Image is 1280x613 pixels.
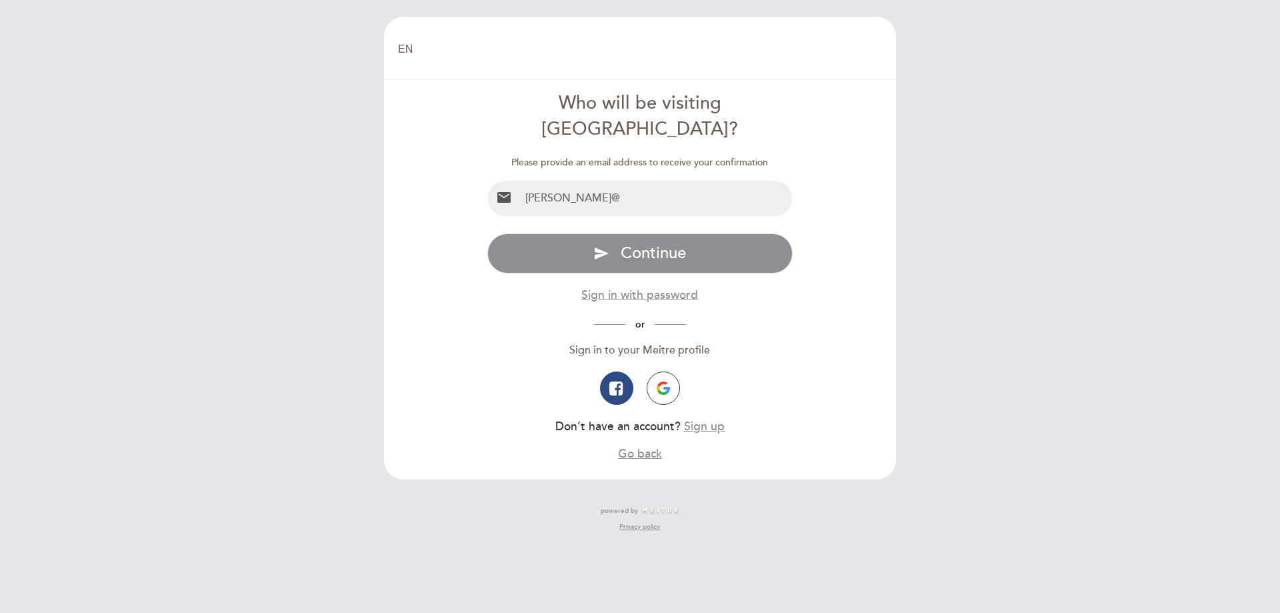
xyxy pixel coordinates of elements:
[618,446,662,462] button: Go back
[625,319,655,330] span: or
[657,382,670,395] img: icon-google.png
[487,343,793,358] div: Sign in to your Meitre profile
[496,189,512,205] i: email
[593,245,609,261] i: send
[601,506,679,516] a: powered by
[487,91,793,143] div: Who will be visiting [GEOGRAPHIC_DATA]?
[487,233,793,273] button: send Continue
[487,156,793,169] div: Please provide an email address to receive your confirmation
[581,287,698,303] button: Sign in with password
[641,508,679,514] img: MEITRE
[621,243,686,263] span: Continue
[520,181,793,216] input: Email
[601,506,638,516] span: powered by
[555,420,681,434] span: Don’t have an account?
[684,418,725,435] button: Sign up
[619,522,660,532] a: Privacy policy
